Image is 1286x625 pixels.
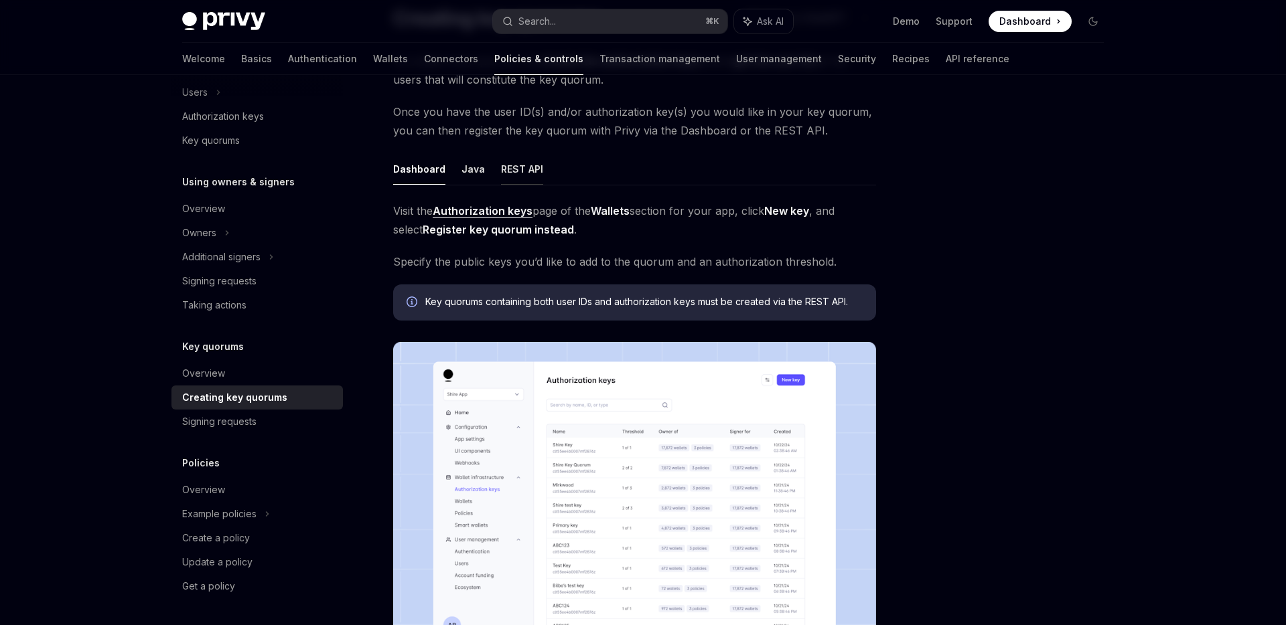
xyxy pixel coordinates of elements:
a: Recipes [892,43,930,75]
a: Demo [893,15,920,28]
a: Dashboard [989,11,1072,32]
div: Example policies [182,506,257,522]
a: Authorization keys [171,104,343,128]
strong: Wallets [591,204,630,217]
div: Update a policy [182,554,253,570]
div: Taking actions [182,297,246,313]
a: Policies & controls [494,43,583,75]
a: Basics [241,43,272,75]
button: Dashboard [393,153,445,185]
div: Signing requests [182,414,257,430]
h5: Key quorums [182,339,244,355]
div: Key quorums [182,132,240,149]
div: Get a policy [182,578,235,594]
button: REST API [501,153,543,185]
a: User management [736,43,822,75]
span: Visit the page of the section for your app, click , and select . [393,201,876,239]
a: Overview [171,478,343,502]
span: Once you have the user ID(s) and/or authorization key(s) you would like in your key quorum, you c... [393,102,876,140]
svg: Info [407,296,420,310]
a: Get a policy [171,574,343,598]
a: Support [936,15,973,28]
div: Creating key quorums [182,389,287,406]
a: Creating key quorums [171,385,343,410]
div: Search... [518,13,556,29]
span: ⌘ K [705,16,719,27]
a: Authentication [288,43,357,75]
a: Update a policy [171,550,343,574]
strong: New key [764,204,809,217]
span: Dashboard [999,15,1051,28]
a: Signing requests [171,410,343,434]
a: API reference [946,43,1009,75]
span: Specify the public keys you’d like to add to the quorum and an authorization threshold. [393,252,876,271]
a: Create a policy [171,526,343,550]
span: Key quorums containing both user IDs and authorization keys must be created via the REST API. [425,295,863,308]
a: Overview [171,197,343,221]
button: Search...⌘K [493,9,727,33]
div: Overview [182,365,225,381]
a: Welcome [182,43,225,75]
strong: Register key quorum instead [423,223,574,236]
a: Signing requests [171,269,343,293]
div: Authorization keys [182,108,264,124]
button: Toggle dark mode [1082,11,1104,32]
a: Security [838,43,876,75]
button: Java [461,153,485,185]
div: Overview [182,482,225,498]
a: Taking actions [171,293,343,317]
a: Transaction management [599,43,720,75]
div: Additional signers [182,249,261,265]
h5: Policies [182,455,220,471]
div: Overview [182,201,225,217]
a: Wallets [373,43,408,75]
a: Overview [171,361,343,385]
a: Connectors [424,43,478,75]
div: Owners [182,225,216,241]
h5: Using owners & signers [182,174,295,190]
a: Key quorums [171,128,343,153]
span: Ask AI [757,15,784,28]
button: Ask AI [734,9,793,33]
img: dark logo [182,12,265,31]
div: Create a policy [182,530,250,546]
a: Authorization keys [433,204,532,218]
div: Signing requests [182,273,257,289]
